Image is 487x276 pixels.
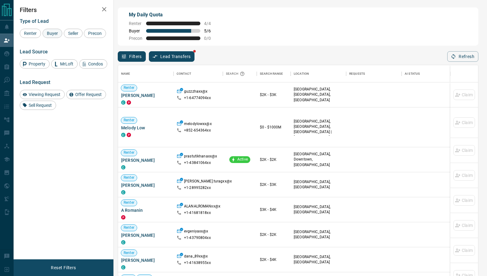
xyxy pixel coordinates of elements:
[184,179,232,185] p: [PERSON_NAME].turagxx@x
[257,65,291,82] div: Search Range
[184,204,220,210] p: ALANALROMANxx@x
[184,95,211,101] p: +1- 64774094xx
[184,229,208,235] p: evgeniyaxx@x
[260,182,288,187] p: $2K - $3K
[121,125,170,131] span: Melody Low
[129,36,142,41] span: Precon
[204,36,218,41] span: 0 / 0
[86,61,105,66] span: Condos
[118,65,174,82] div: Name
[127,100,131,105] div: property.ca
[121,157,170,163] span: [PERSON_NAME]
[20,29,41,38] div: Renter
[294,152,343,167] p: [GEOGRAPHIC_DATA], Downtown, [GEOGRAPHIC_DATA]
[260,65,283,82] div: Search Range
[184,154,217,160] p: prastutikhanaxx@x
[20,101,56,110] div: Sell Request
[121,207,170,213] span: A Romanin
[260,207,288,212] p: $3K - $4K
[402,65,469,82] div: AI Status
[184,128,211,133] p: +852- 654364xx
[121,215,125,220] div: property.ca
[45,31,60,36] span: Buyer
[184,260,211,266] p: +1- 41638955xx
[43,29,62,38] div: Buyer
[47,262,80,273] button: Reset Filters
[405,65,420,82] div: AI Status
[184,235,211,240] p: +1- 43790804xx
[121,150,137,155] span: Renter
[86,31,104,36] span: Precon
[294,65,309,82] div: Location
[121,257,170,263] span: [PERSON_NAME]
[121,240,125,245] div: condos.ca
[204,21,218,26] span: 4 / 4
[27,61,47,66] span: Property
[184,160,211,165] p: +1- 43841064xx
[349,65,365,82] div: Requests
[121,65,130,82] div: Name
[184,254,208,260] p: dana_89xx@x
[121,265,125,270] div: condos.ca
[121,250,137,256] span: Renter
[20,18,49,24] span: Type of Lead
[294,229,343,240] p: [GEOGRAPHIC_DATA], [GEOGRAPHIC_DATA]
[346,65,402,82] div: Requests
[20,6,107,14] h2: Filters
[84,29,106,38] div: Precon
[260,157,288,162] p: $2K - $2K
[260,257,288,262] p: $2K - $4K
[121,100,125,105] div: condos.ca
[184,121,212,128] p: melodylowxx@x
[27,103,54,108] span: Sell Request
[64,29,83,38] div: Seller
[184,185,211,190] p: +1- 28995282xx
[51,59,78,69] div: MrLoft
[121,165,125,169] div: condos.ca
[129,11,218,19] p: My Daily Quota
[121,225,137,230] span: Renter
[260,92,288,98] p: $2K - $3K
[129,21,142,26] span: Renter
[291,65,346,82] div: Location
[121,190,125,194] div: condos.ca
[184,89,207,95] p: guzzzhaxx@x
[294,119,343,140] p: [GEOGRAPHIC_DATA], [GEOGRAPHIC_DATA], [GEOGRAPHIC_DATA] | [GEOGRAPHIC_DATA]
[121,92,170,98] span: [PERSON_NAME]
[121,200,137,205] span: Renter
[260,124,288,130] p: $0 - $1000M
[260,232,288,237] p: $2K - $2K
[127,133,131,137] div: property.ca
[121,182,170,188] span: [PERSON_NAME]
[235,157,250,162] span: Active
[121,175,137,180] span: Renter
[294,87,343,102] p: [GEOGRAPHIC_DATA], [GEOGRAPHIC_DATA], [GEOGRAPHIC_DATA]
[121,118,137,123] span: Renter
[20,90,65,99] div: Viewing Request
[226,65,246,82] div: Search
[58,61,76,66] span: MrLoft
[73,92,104,97] span: Offer Request
[174,65,223,82] div: Contact
[204,28,218,33] span: 5 / 6
[184,210,211,215] p: +1- 41681818xx
[79,59,107,69] div: Condos
[27,92,63,97] span: Viewing Request
[177,65,191,82] div: Contact
[294,179,343,190] p: [GEOGRAPHIC_DATA], [GEOGRAPHIC_DATA]
[121,232,170,238] span: [PERSON_NAME]
[20,59,50,69] div: Property
[20,49,48,55] span: Lead Source
[149,51,195,62] button: Lead Transfers
[447,51,478,62] button: Refresh
[121,85,137,90] span: Renter
[294,204,343,215] p: [GEOGRAPHIC_DATA], [GEOGRAPHIC_DATA]
[22,31,39,36] span: Renter
[129,28,142,33] span: Buyer
[121,133,125,137] div: condos.ca
[20,79,50,85] span: Lead Request
[294,254,343,265] p: [GEOGRAPHIC_DATA], [GEOGRAPHIC_DATA]
[66,31,80,36] span: Seller
[66,90,106,99] div: Offer Request
[118,51,146,62] button: Filters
